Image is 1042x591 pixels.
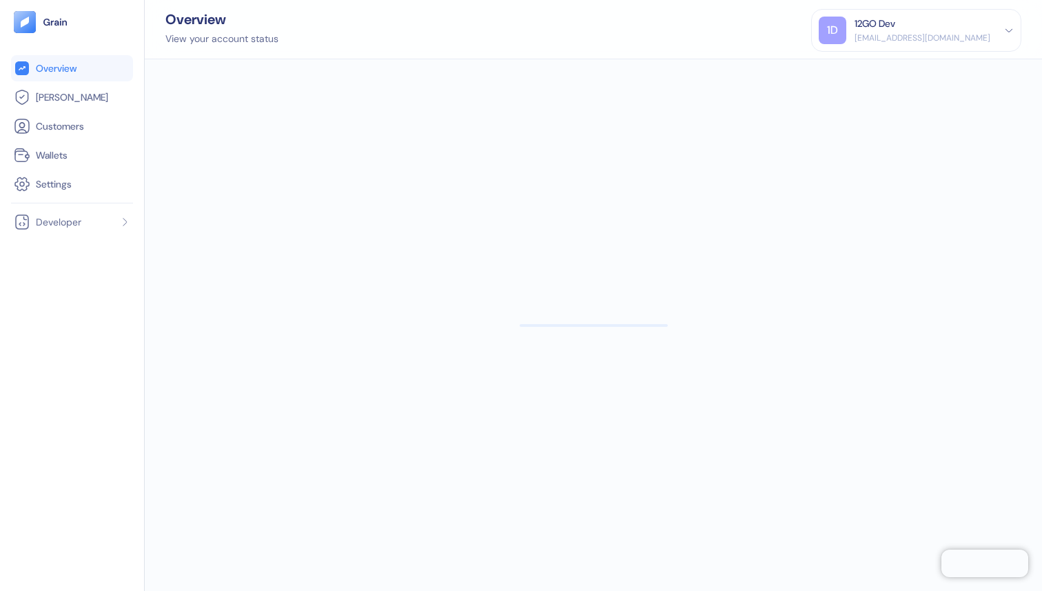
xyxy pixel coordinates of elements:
span: Settings [36,177,72,191]
iframe: Chatra live chat [941,550,1028,577]
span: Customers [36,119,84,133]
a: Wallets [14,147,130,163]
a: [PERSON_NAME] [14,89,130,106]
div: 12GO Dev [855,17,895,31]
div: 1D [819,17,846,44]
img: logo-tablet-V2.svg [14,11,36,33]
a: Settings [14,176,130,192]
a: Overview [14,60,130,77]
span: Developer [36,215,81,229]
span: [PERSON_NAME] [36,90,108,104]
div: [EMAIL_ADDRESS][DOMAIN_NAME] [855,32,990,44]
a: Customers [14,118,130,134]
div: View your account status [165,32,278,46]
img: logo [43,17,68,27]
div: Overview [165,12,278,26]
span: Wallets [36,148,68,162]
span: Overview [36,61,76,75]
